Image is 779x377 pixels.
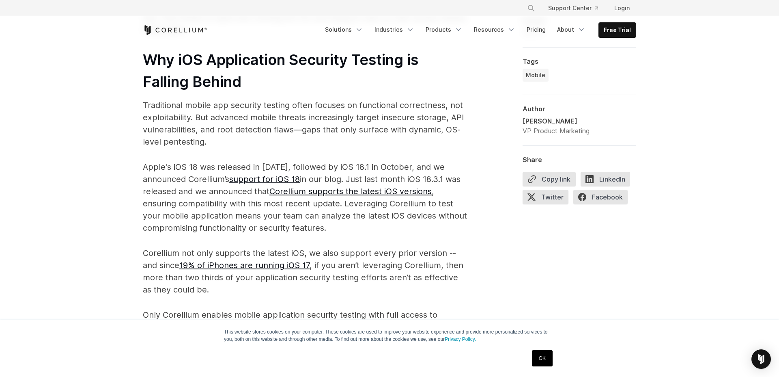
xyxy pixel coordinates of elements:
a: support for iOS 18 [229,174,300,184]
a: Free Trial [599,23,636,37]
span: Mobile [526,71,545,79]
span: Twitter [523,190,568,204]
a: Products [421,22,467,37]
button: Copy link [523,172,576,186]
a: Mobile [523,69,549,82]
div: Navigation Menu [320,22,636,38]
a: Corellium supports the latest iOS versions [269,186,432,196]
a: Industries [370,22,419,37]
button: Search [524,1,538,15]
a: Pricing [522,22,551,37]
p: This website stores cookies on your computer. These cookies are used to improve your website expe... [224,328,555,343]
div: Author [523,105,636,113]
a: Login [608,1,636,15]
span: Traditional mobile app security testing often focuses on functional correctness, not exploitabili... [143,100,464,147]
div: Tags [523,57,636,65]
a: LinkedIn [581,172,635,190]
a: 19% of iPhones are running iOS 17 [179,260,310,270]
a: Privacy Policy. [445,336,476,342]
span: Apple's iOS 18 was released in [DATE], followed by iOS 18.1 in October, and we announced Corelliu... [143,162,467,233]
div: VP Product Marketing [523,126,590,136]
a: Support Center [542,1,605,15]
a: Twitter [523,190,573,208]
a: OK [532,350,553,366]
div: Navigation Menu [517,1,636,15]
span: Corellium not only supports the latest iOS, we also support every prior version -- and since , if... [143,248,463,295]
div: Share [523,156,636,164]
div: [PERSON_NAME] [523,116,590,126]
a: Facebook [573,190,633,208]
a: Resources [469,22,520,37]
span: LinkedIn [581,172,630,186]
a: About [552,22,590,37]
a: Solutions [320,22,368,37]
div: Open Intercom Messenger [751,349,771,369]
a: Corellium Home [143,25,207,35]
span: Why iOS Application Security Testing is Falling Behind [143,51,418,91]
span: Facebook [573,190,628,204]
